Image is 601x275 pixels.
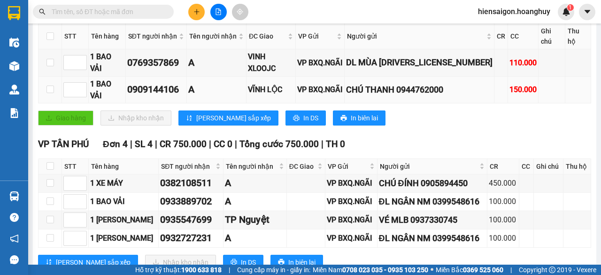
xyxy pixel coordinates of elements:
[239,139,319,149] span: Tổng cước 750.000
[463,266,503,274] strong: 0369 525 060
[9,85,19,94] img: warehouse-icon
[565,24,591,49] th: Thu hộ
[210,4,227,20] button: file-add
[188,55,245,70] div: A
[563,159,591,174] th: Thu hộ
[379,232,485,245] div: ĐL NGÂN NM 0399548616
[327,177,375,189] div: VP BXQ.NGÃI
[569,4,572,11] span: 1
[249,31,286,41] span: ĐC Giao
[90,177,157,189] div: 1 XE MÁY
[52,7,162,17] input: Tìm tên, số ĐT hoặc mã đơn
[90,78,124,102] div: 1 BAO VẢI
[278,259,285,266] span: printer
[549,267,555,273] span: copyright
[214,139,232,149] span: CC 0
[159,229,223,248] td: 0932727231
[128,31,177,41] span: SĐT người nhận
[489,214,518,226] div: 100.000
[327,232,375,244] div: VP BXQ.NGÃI
[161,161,214,172] span: SĐT người nhận
[347,31,485,41] span: Người gửi
[296,49,345,76] td: VP BXQ.NGÃI
[178,110,278,126] button: sort-ascending[PERSON_NAME] sắp xếp
[159,211,223,229] td: 0935547699
[237,8,243,15] span: aim
[10,255,19,264] span: message
[225,194,285,209] div: A
[155,139,157,149] span: |
[494,24,508,49] th: CR
[325,229,377,248] td: VP BXQ.NGÃI
[145,255,216,270] button: downloadNhập kho nhận
[579,4,595,20] button: caret-down
[135,139,153,149] span: SL 4
[340,115,347,122] span: printer
[326,139,345,149] span: TH 0
[135,265,222,275] span: Hỗ trợ kỹ thuật:
[534,159,563,174] th: Ghi chú
[297,57,343,69] div: VP BXQ.NGÃI
[470,6,558,17] span: hiensaigon.hoanghuy
[9,61,19,71] img: warehouse-icon
[296,77,345,103] td: VP BXQ.NGÃI
[160,194,222,209] div: 0933889702
[90,214,157,226] div: 1 [PERSON_NAME]
[567,4,574,11] sup: 1
[298,31,335,41] span: VP Gửi
[436,265,503,275] span: Miền Bắc
[241,257,256,267] span: In DS
[215,8,222,15] span: file-add
[126,49,187,76] td: 0769357869
[223,193,287,211] td: A
[285,110,326,126] button: printerIn DS
[10,213,19,222] span: question-circle
[209,139,211,149] span: |
[237,265,310,275] span: Cung cấp máy in - giấy in:
[160,176,222,190] div: 0382108511
[288,257,316,267] span: In biên lai
[583,8,592,16] span: caret-down
[89,24,126,49] th: Tên hàng
[196,113,271,123] span: [PERSON_NAME] sắp xếp
[38,139,89,149] span: VP TÂN PHÚ
[489,232,518,244] div: 100.000
[223,255,263,270] button: printerIn DS
[509,57,537,69] div: 110.000
[346,56,493,69] div: DL MÙA [DRIVERS_LICENSE_NUMBER]
[126,77,187,103] td: 0909144106
[519,159,534,174] th: CC
[160,212,222,227] div: 0935547699
[328,161,367,172] span: VP Gửi
[297,84,343,95] div: VP BXQ.NGÃI
[333,110,385,126] button: printerIn biên lai
[226,161,277,172] span: Tên người nhận
[325,174,377,193] td: VP BXQ.NGÃI
[346,83,493,96] div: CHÚ THANH 0944762000
[56,257,131,267] span: [PERSON_NAME] sắp xếp
[189,31,237,41] span: Tên người nhận
[38,110,93,126] button: uploadGiao hàng
[293,115,300,122] span: printer
[351,113,378,123] span: In biên lai
[9,38,19,47] img: warehouse-icon
[379,195,485,208] div: ĐL NGÂN NM 0399548616
[303,113,318,123] span: In DS
[342,266,428,274] strong: 0708 023 035 - 0935 103 250
[160,231,222,245] div: 0932727231
[223,211,287,229] td: TP Nguyệt
[62,24,89,49] th: STT
[248,84,294,95] div: VĨNH LỘC
[380,161,478,172] span: Người gửi
[270,255,323,270] button: printerIn biên lai
[10,234,19,243] span: notification
[325,193,377,211] td: VP BXQ.NGÃI
[232,4,248,20] button: aim
[127,82,185,97] div: 0909144106
[562,8,570,16] img: icon-new-feature
[39,8,46,15] span: search
[90,51,124,74] div: 1 BAO VẢI
[225,176,285,190] div: A
[100,110,171,126] button: downloadNhập kho nhận
[8,6,20,20] img: logo-vxr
